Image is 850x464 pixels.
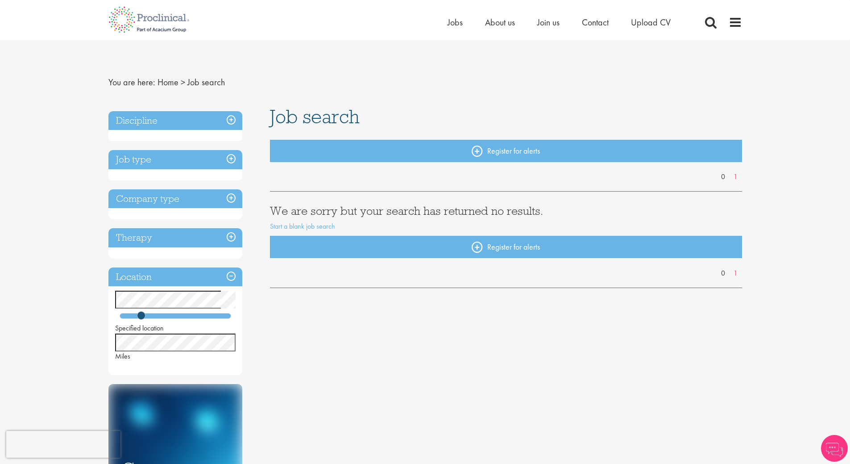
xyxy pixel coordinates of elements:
[108,150,242,169] h3: Job type
[717,268,730,279] a: 0
[115,323,164,333] span: Specified location
[485,17,515,28] a: About us
[270,236,742,258] a: Register for alerts
[108,189,242,209] h3: Company type
[270,222,335,231] a: Start a blank job search
[717,172,730,182] a: 0
[6,431,120,458] iframe: reCAPTCHA
[729,172,742,182] a: 1
[537,17,560,28] a: Join us
[631,17,671,28] a: Upload CV
[158,76,178,88] a: breadcrumb link
[270,140,742,162] a: Register for alerts
[108,76,155,88] span: You are here:
[181,76,185,88] span: >
[108,228,242,247] h3: Therapy
[448,17,463,28] a: Jobs
[115,351,130,361] span: Miles
[270,105,360,129] span: Job search
[187,76,225,88] span: Job search
[729,268,742,279] a: 1
[108,111,242,130] h3: Discipline
[582,17,609,28] a: Contact
[270,205,742,217] h3: We are sorry but your search has returned no results.
[108,268,242,287] h3: Location
[821,435,848,462] img: Chatbot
